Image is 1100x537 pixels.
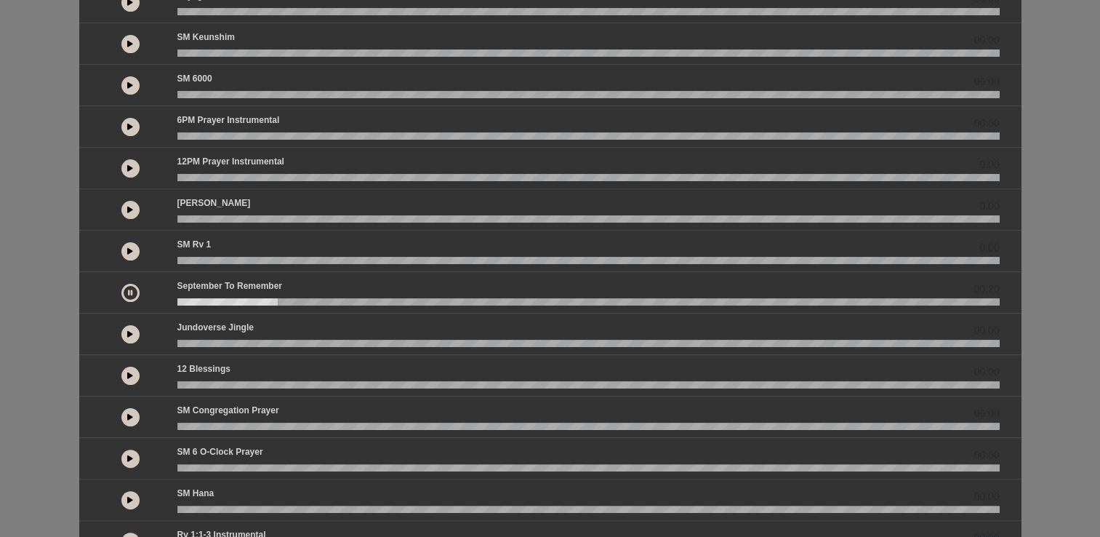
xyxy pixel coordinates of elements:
[177,445,263,458] p: SM 6 o-clock prayer
[973,406,999,421] span: 00:00
[973,365,999,380] span: 00:00
[177,155,284,168] p: 12PM Prayer Instrumental
[973,116,999,131] span: 00:00
[177,362,230,375] p: 12 Blessings
[973,489,999,504] span: 00:00
[177,487,214,500] p: SM Hana
[177,404,279,417] p: SM Congregation Prayer
[973,33,999,48] span: 00:00
[973,323,999,338] span: 00:00
[979,199,999,214] span: 0.00
[177,196,251,210] p: [PERSON_NAME]
[979,240,999,255] span: 0.00
[177,31,235,44] p: SM Keunshim
[177,72,212,85] p: SM 6000
[177,279,283,293] p: September to Remember
[177,321,254,334] p: Jundoverse Jingle
[177,114,280,127] p: 6PM Prayer Instrumental
[973,447,999,463] span: 00:00
[973,282,999,297] span: 00:20
[973,74,999,89] span: 00:00
[979,157,999,172] span: 0.00
[177,238,212,251] p: SM Rv 1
